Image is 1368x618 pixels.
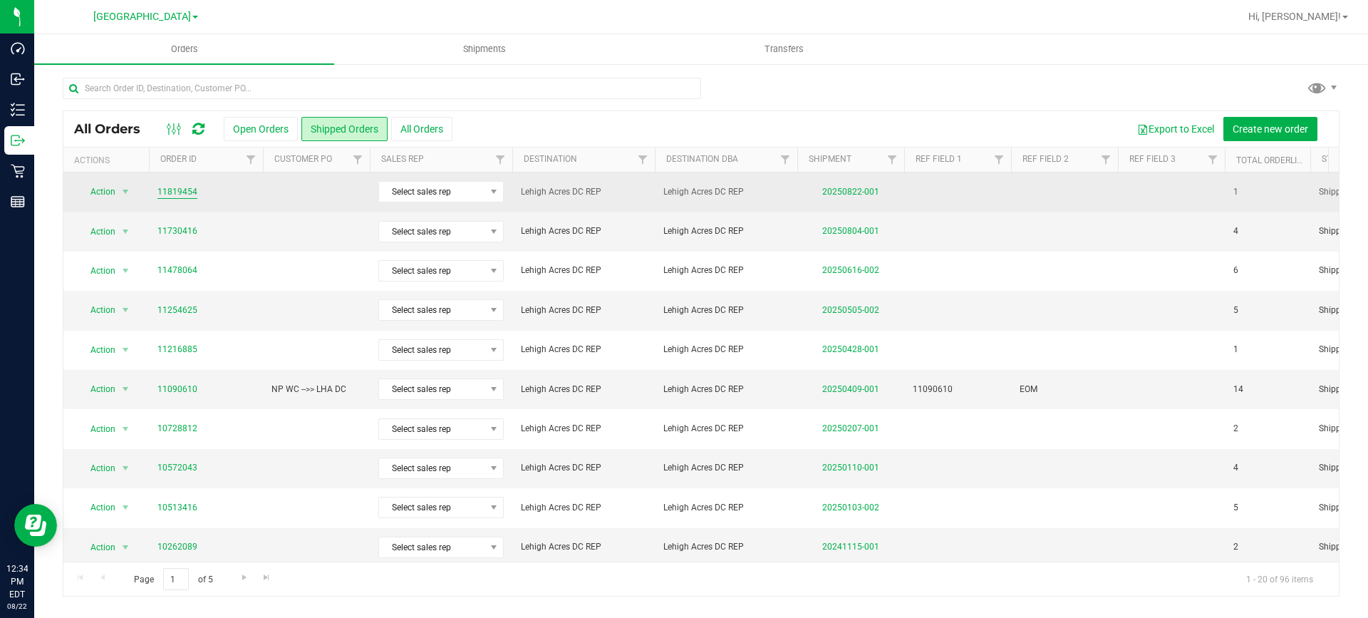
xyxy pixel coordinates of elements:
span: Select sales rep [379,498,485,517]
span: select [117,300,135,320]
span: select [117,458,135,478]
a: Filter [988,148,1011,172]
a: 20250428-001 [822,344,879,354]
button: Open Orders [224,117,298,141]
span: Lehigh Acres DC REP [663,383,789,396]
inline-svg: Dashboard [11,41,25,56]
span: Action [78,537,116,557]
span: 14 [1233,383,1243,396]
span: Action [78,498,116,517]
span: 6 [1233,264,1238,277]
span: All Orders [74,121,155,137]
a: Filter [239,148,263,172]
iframe: Resource center [14,504,57,547]
span: 2 [1233,422,1238,436]
span: Lehigh Acres DC REP [521,461,646,475]
span: Lehigh Acres DC REP [521,540,646,554]
inline-svg: Outbound [11,133,25,148]
a: Ref Field 1 [916,154,962,164]
span: select [117,340,135,360]
a: 20250110-001 [822,463,879,473]
a: Filter [631,148,655,172]
span: EOM [1020,383,1037,396]
inline-svg: Retail [11,164,25,178]
span: select [117,419,135,439]
span: Action [78,419,116,439]
span: Lehigh Acres DC REP [663,343,789,356]
span: Action [78,222,116,242]
a: Shipment [809,154,851,164]
inline-svg: Reports [11,195,25,209]
a: 11090610 [157,383,197,396]
a: Filter [1201,148,1225,172]
a: Ref Field 2 [1022,154,1069,164]
span: Select sales rep [379,458,485,478]
span: Action [78,300,116,320]
a: Filter [1094,148,1118,172]
a: 20250822-001 [822,187,879,197]
span: 11090610 [913,383,953,396]
span: NP WC -->> LHA DC [271,383,361,396]
span: Lehigh Acres DC REP [521,304,646,317]
span: Action [78,458,116,478]
span: Lehigh Acres DC REP [521,383,646,396]
span: Select sales rep [379,182,485,202]
span: select [117,379,135,399]
span: 4 [1233,225,1238,238]
span: Lehigh Acres DC REP [663,264,789,277]
a: Transfers [634,34,934,64]
span: Select sales rep [379,379,485,399]
span: Select sales rep [379,261,485,281]
input: 1 [163,568,189,590]
a: Filter [774,148,797,172]
span: Lehigh Acres DC REP [521,225,646,238]
span: Lehigh Acres DC REP [521,343,646,356]
span: Orders [152,43,217,56]
span: Action [78,182,116,202]
span: Lehigh Acres DC REP [663,422,789,436]
a: 10572043 [157,461,197,475]
a: 11216885 [157,343,197,356]
p: 08/22 [6,601,28,612]
p: 12:34 PM EDT [6,562,28,601]
span: Select sales rep [379,340,485,360]
span: Lehigh Acres DC REP [521,264,646,277]
a: Customer PO [274,154,332,164]
a: 11254625 [157,304,197,317]
a: Filter [489,148,512,172]
a: 20250616-002 [822,265,879,275]
a: Shipments [334,34,634,64]
span: Shipments [444,43,525,56]
span: select [117,261,135,281]
a: Sales Rep [381,154,424,164]
span: 1 [1233,343,1238,356]
a: 11819454 [157,185,197,199]
span: Lehigh Acres DC REP [521,185,646,199]
span: select [117,182,135,202]
span: Create new order [1233,123,1308,135]
span: Lehigh Acres DC REP [521,422,646,436]
span: Lehigh Acres DC REP [663,185,789,199]
a: 10513416 [157,501,197,515]
a: 11730416 [157,225,197,238]
a: 20250505-002 [822,305,879,315]
span: Select sales rep [379,222,485,242]
button: Create new order [1223,117,1317,141]
a: Order ID [160,154,197,164]
inline-svg: Inbound [11,72,25,86]
a: Filter [881,148,904,172]
span: 5 [1233,501,1238,515]
span: 5 [1233,304,1238,317]
span: Page of 5 [122,568,224,590]
a: 10728812 [157,422,197,436]
a: Ref Field 3 [1129,154,1176,164]
span: 4 [1233,461,1238,475]
a: 20241115-001 [822,542,879,552]
a: Filter [346,148,370,172]
span: Lehigh Acres DC REP [663,304,789,317]
a: Destination [524,154,577,164]
span: select [117,537,135,557]
span: Action [78,379,116,399]
button: All Orders [391,117,452,141]
span: Select sales rep [379,419,485,439]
